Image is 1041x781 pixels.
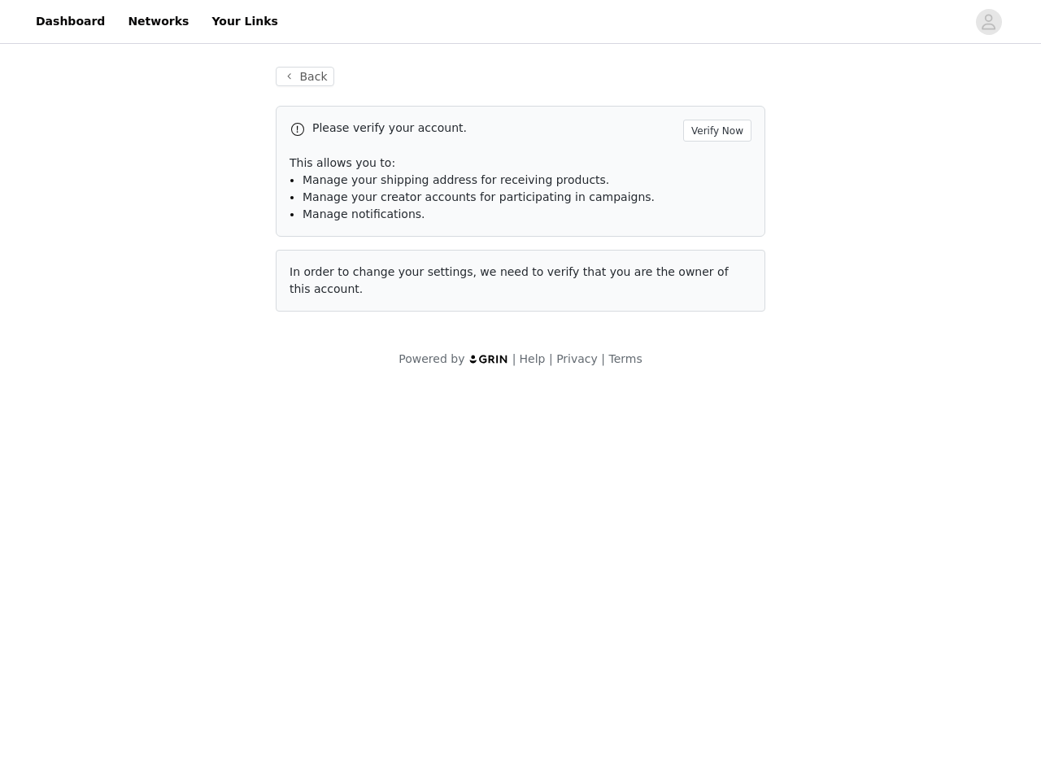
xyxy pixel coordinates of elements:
a: Privacy [556,352,598,365]
span: Powered by [399,352,464,365]
button: Verify Now [683,120,751,142]
p: This allows you to: [290,155,751,172]
button: Back [276,67,334,86]
a: Your Links [202,3,288,40]
span: | [512,352,516,365]
img: logo [468,354,509,364]
span: In order to change your settings, we need to verify that you are the owner of this account. [290,265,729,295]
a: Help [520,352,546,365]
span: | [549,352,553,365]
span: | [601,352,605,365]
a: Networks [118,3,198,40]
a: Terms [608,352,642,365]
span: Manage notifications. [303,207,425,220]
a: Dashboard [26,3,115,40]
span: Manage your shipping address for receiving products. [303,173,609,186]
div: avatar [981,9,996,35]
span: Manage your creator accounts for participating in campaigns. [303,190,655,203]
p: Please verify your account. [312,120,677,137]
